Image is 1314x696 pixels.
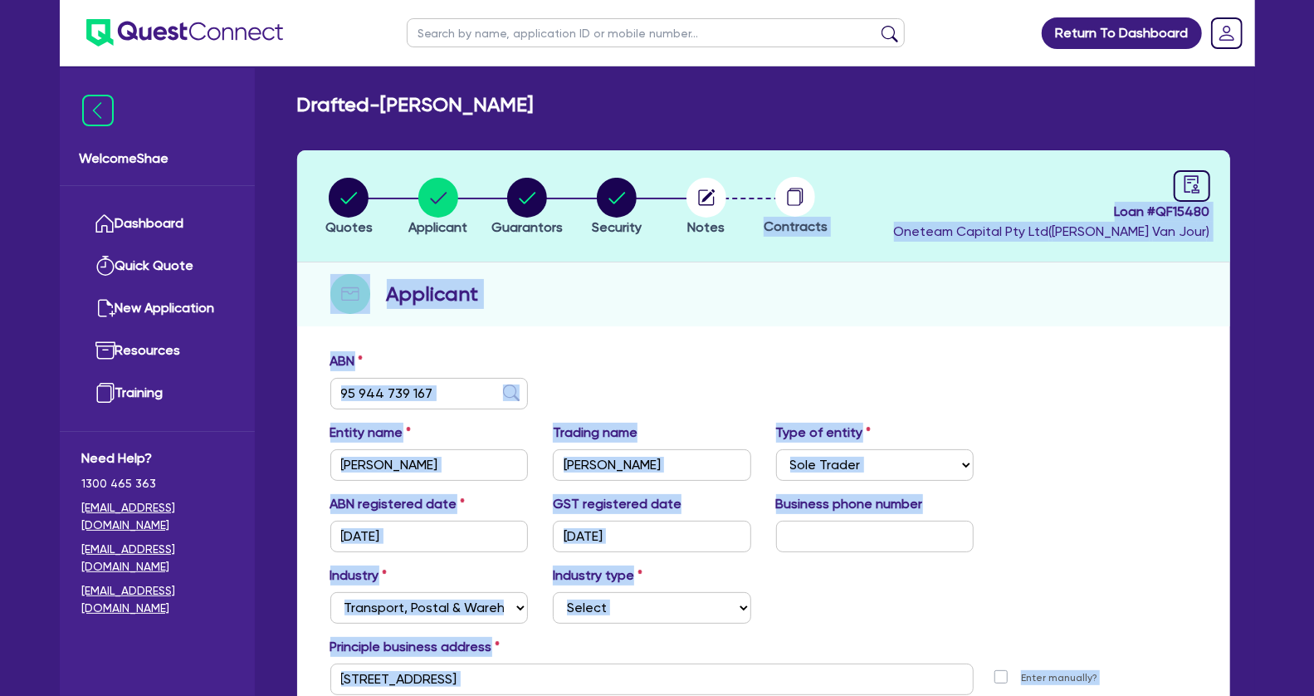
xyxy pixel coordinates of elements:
a: Dropdown toggle [1205,12,1248,55]
button: Notes [686,177,727,238]
a: Return To Dashboard [1042,17,1202,49]
label: Enter manually? [1021,670,1097,686]
label: Industry type [553,566,642,586]
span: 1300 465 363 [82,475,232,493]
label: Entity name [330,423,412,443]
a: Dashboard [82,203,232,245]
span: Oneteam Capital Pty Ltd ( [PERSON_NAME] Van Jour ) [894,223,1210,239]
a: Quick Quote [82,245,232,287]
label: Type of entity [776,423,872,443]
span: Loan # QF15480 [894,202,1210,222]
label: Principle business address [330,637,501,657]
button: Quotes [325,177,374,238]
img: icon-menu-close [82,95,114,126]
a: [EMAIL_ADDRESS][DOMAIN_NAME] [82,499,232,534]
span: Security [592,219,642,235]
label: ABN [330,351,364,371]
span: Guarantors [491,219,563,235]
img: quick-quote [95,256,115,276]
a: [EMAIL_ADDRESS][DOMAIN_NAME] [82,541,232,576]
span: Applicant [408,219,467,235]
span: Need Help? [82,448,232,468]
img: abn-lookup icon [503,385,520,401]
h2: Applicant [387,279,479,309]
button: Guarantors [491,177,564,238]
input: Search by name, application ID or mobile number... [407,18,905,47]
a: Training [82,372,232,414]
label: ABN registered date [330,494,466,514]
input: DD / MM / YYYY [330,521,529,552]
span: Quotes [325,219,373,235]
button: Applicant [408,177,468,238]
label: Business phone number [776,494,923,514]
a: [EMAIL_ADDRESS][DOMAIN_NAME] [82,582,232,617]
label: Trading name [553,423,637,443]
button: Security [591,177,642,238]
img: training [95,383,115,403]
img: new-application [95,298,115,318]
label: Industry [330,566,388,586]
h2: Drafted - [PERSON_NAME] [297,93,534,117]
input: DD / MM / YYYY [553,521,751,552]
span: Notes [687,219,725,235]
img: quest-connect-logo-blue [86,19,283,47]
label: GST registered date [553,494,681,514]
a: Resources [82,330,232,372]
img: resources [95,341,115,360]
span: Contracts [764,218,828,234]
img: step-icon [330,274,370,314]
a: New Application [82,287,232,330]
span: audit [1183,175,1201,194]
span: Welcome Shae [80,149,235,169]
